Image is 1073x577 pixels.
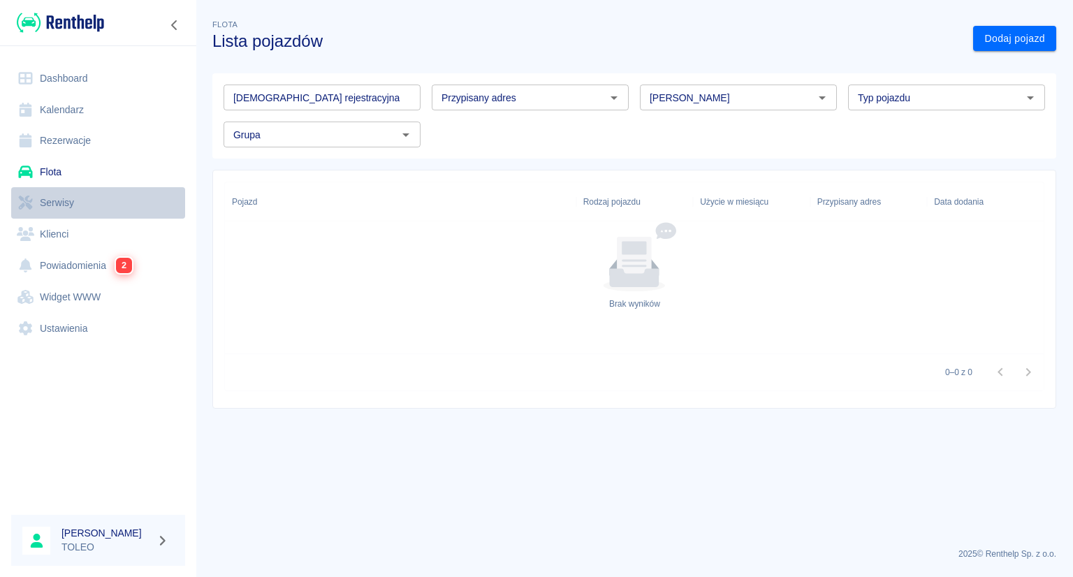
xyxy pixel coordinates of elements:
div: Użycie w miesiącu [700,182,768,221]
a: Klienci [11,219,185,250]
span: Flota [212,20,238,29]
button: Otwórz [604,88,624,108]
p: 2025 © Renthelp Sp. z o.o. [212,548,1056,560]
a: Widget WWW [11,282,185,313]
div: Przypisany adres [810,182,928,221]
button: Sort [257,192,277,212]
div: Data dodania [934,182,984,221]
div: Przypisany adres [817,182,881,221]
div: Pojazd [225,182,576,221]
div: Rodzaj pojazdu [576,182,694,221]
a: Rezerwacje [11,125,185,156]
a: Serwisy [11,187,185,219]
h3: Lista pojazdów [212,31,962,51]
a: Flota [11,156,185,188]
div: Data dodania [927,182,1044,221]
button: Otwórz [1021,88,1040,108]
a: Kalendarz [11,94,185,126]
a: Dashboard [11,63,185,94]
p: 0–0 z 0 [945,366,972,379]
a: Powiadomienia2 [11,249,185,282]
button: Zwiń nawigację [164,16,185,34]
p: TOLEO [61,540,151,555]
span: 2 [116,258,132,273]
h6: [PERSON_NAME] [61,526,151,540]
a: Ustawienia [11,313,185,344]
a: Dodaj pojazd [973,26,1056,52]
button: Otwórz [812,88,832,108]
div: Użycie w miesiącu [693,182,810,221]
div: Brak wyników [609,298,660,310]
div: Pojazd [232,182,257,221]
div: Rodzaj pojazdu [583,182,641,221]
img: Renthelp logo [17,11,104,34]
a: Renthelp logo [11,11,104,34]
button: Otwórz [396,125,416,145]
